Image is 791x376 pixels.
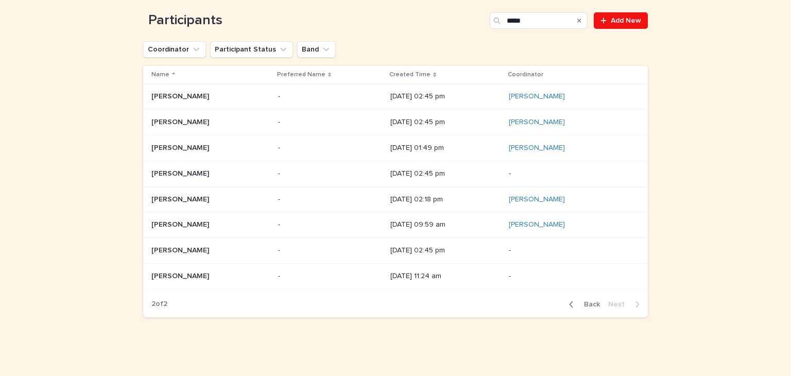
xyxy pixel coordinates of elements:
[143,12,486,29] h1: Participants
[143,186,648,212] tr: [PERSON_NAME][PERSON_NAME] -- [DATE] 02:18 pm[PERSON_NAME]
[151,69,169,80] p: Name
[509,246,631,255] p: -
[278,90,282,101] p: -
[490,12,588,29] input: Search
[509,118,565,127] a: [PERSON_NAME]
[608,301,631,308] span: Next
[508,69,543,80] p: Coordinator
[151,218,211,229] p: [PERSON_NAME]
[143,84,648,110] tr: [PERSON_NAME][PERSON_NAME] -- [DATE] 02:45 pm[PERSON_NAME]
[390,195,500,204] p: [DATE] 02:18 pm
[509,220,565,229] a: [PERSON_NAME]
[604,300,648,309] button: Next
[278,270,282,281] p: -
[390,118,500,127] p: [DATE] 02:45 pm
[390,272,500,281] p: [DATE] 11:24 am
[389,69,431,80] p: Created Time
[143,292,176,317] p: 2 of 2
[509,272,631,281] p: -
[151,270,211,281] p: [PERSON_NAME]
[278,218,282,229] p: -
[151,90,211,101] p: [PERSON_NAME]
[210,41,293,58] button: Participant Status
[278,244,282,255] p: -
[509,195,565,204] a: [PERSON_NAME]
[151,193,211,204] p: [PERSON_NAME]
[390,169,500,178] p: [DATE] 02:45 pm
[143,41,206,58] button: Coordinator
[277,69,325,80] p: Preferred Name
[390,246,500,255] p: [DATE] 02:45 pm
[143,135,648,161] tr: [PERSON_NAME][PERSON_NAME] -- [DATE] 01:49 pm[PERSON_NAME]
[561,300,604,309] button: Back
[278,142,282,152] p: -
[509,169,631,178] p: -
[390,92,500,101] p: [DATE] 02:45 pm
[297,41,336,58] button: Band
[151,142,211,152] p: [PERSON_NAME]
[143,110,648,135] tr: [PERSON_NAME][PERSON_NAME] -- [DATE] 02:45 pm[PERSON_NAME]
[278,116,282,127] p: -
[278,167,282,178] p: -
[594,12,648,29] a: Add New
[143,238,648,264] tr: [PERSON_NAME][PERSON_NAME] -- [DATE] 02:45 pm-
[143,161,648,186] tr: [PERSON_NAME][PERSON_NAME] -- [DATE] 02:45 pm-
[143,263,648,289] tr: [PERSON_NAME][PERSON_NAME] -- [DATE] 11:24 am-
[509,144,565,152] a: [PERSON_NAME]
[390,144,500,152] p: [DATE] 01:49 pm
[578,301,600,308] span: Back
[509,92,565,101] a: [PERSON_NAME]
[151,116,211,127] p: [PERSON_NAME]
[143,212,648,238] tr: [PERSON_NAME][PERSON_NAME] -- [DATE] 09:59 am[PERSON_NAME]
[151,244,211,255] p: [PERSON_NAME]
[278,193,282,204] p: -
[390,220,500,229] p: [DATE] 09:59 am
[611,17,641,24] span: Add New
[151,167,211,178] p: [PERSON_NAME]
